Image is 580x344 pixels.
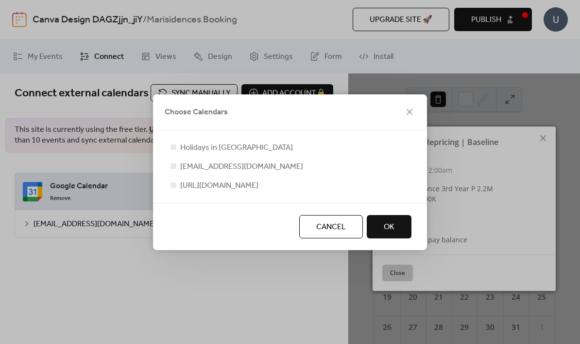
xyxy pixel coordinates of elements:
[384,221,394,233] span: OK
[180,142,293,154] span: Holidays in [GEOGRAPHIC_DATA]
[165,107,228,118] span: Choose Calendars
[299,215,363,238] button: Cancel
[316,221,346,233] span: Cancel
[367,215,411,238] button: OK
[180,161,303,173] span: [EMAIL_ADDRESS][DOMAIN_NAME]
[180,180,258,192] span: [URL][DOMAIN_NAME]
